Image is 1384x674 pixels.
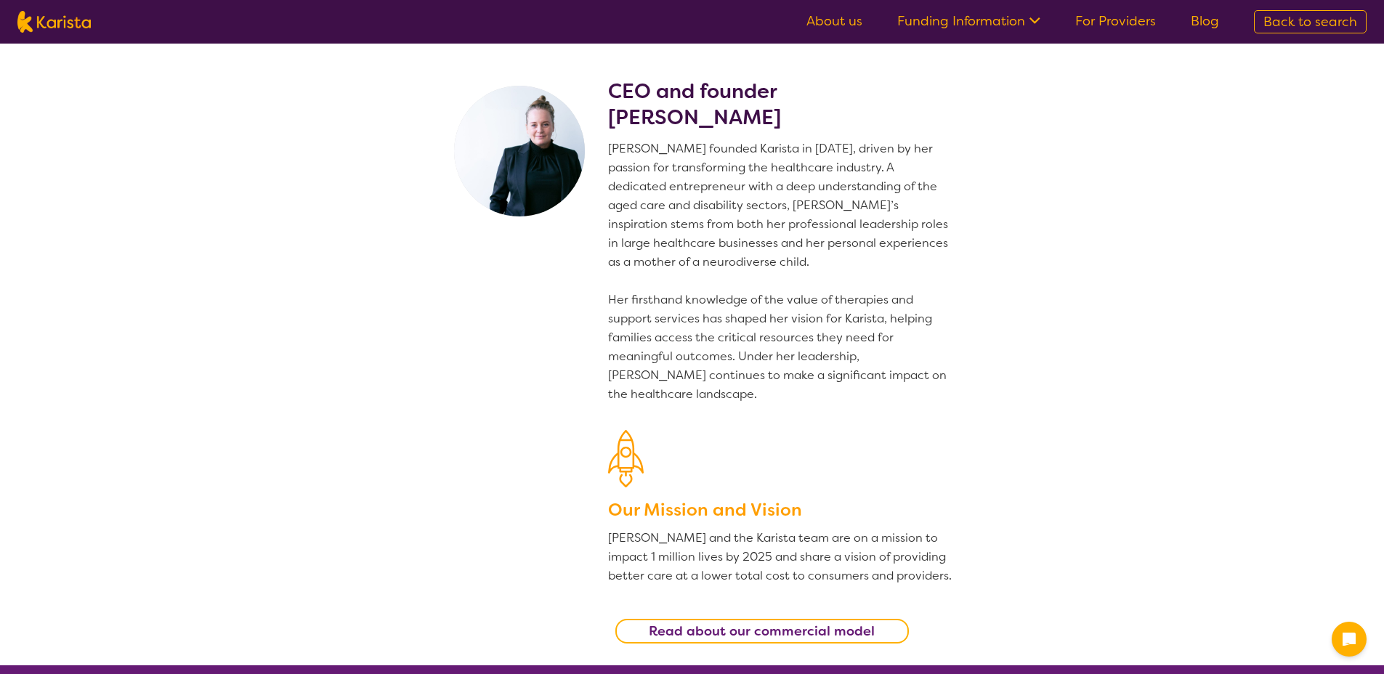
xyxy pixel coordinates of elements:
p: [PERSON_NAME] and the Karista team are on a mission to impact 1 million lives by 2025 and share a... [608,529,954,585]
a: Back to search [1254,10,1367,33]
a: Blog [1191,12,1219,30]
a: About us [806,12,862,30]
a: Funding Information [897,12,1040,30]
img: Karista logo [17,11,91,33]
b: Read about our commercial model [649,622,875,640]
p: [PERSON_NAME] founded Karista in [DATE], driven by her passion for transforming the healthcare in... [608,139,954,404]
img: Our Mission [608,430,644,487]
span: Back to search [1263,13,1357,31]
h2: CEO and founder [PERSON_NAME] [608,78,954,131]
h3: Our Mission and Vision [608,497,954,523]
a: For Providers [1075,12,1156,30]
